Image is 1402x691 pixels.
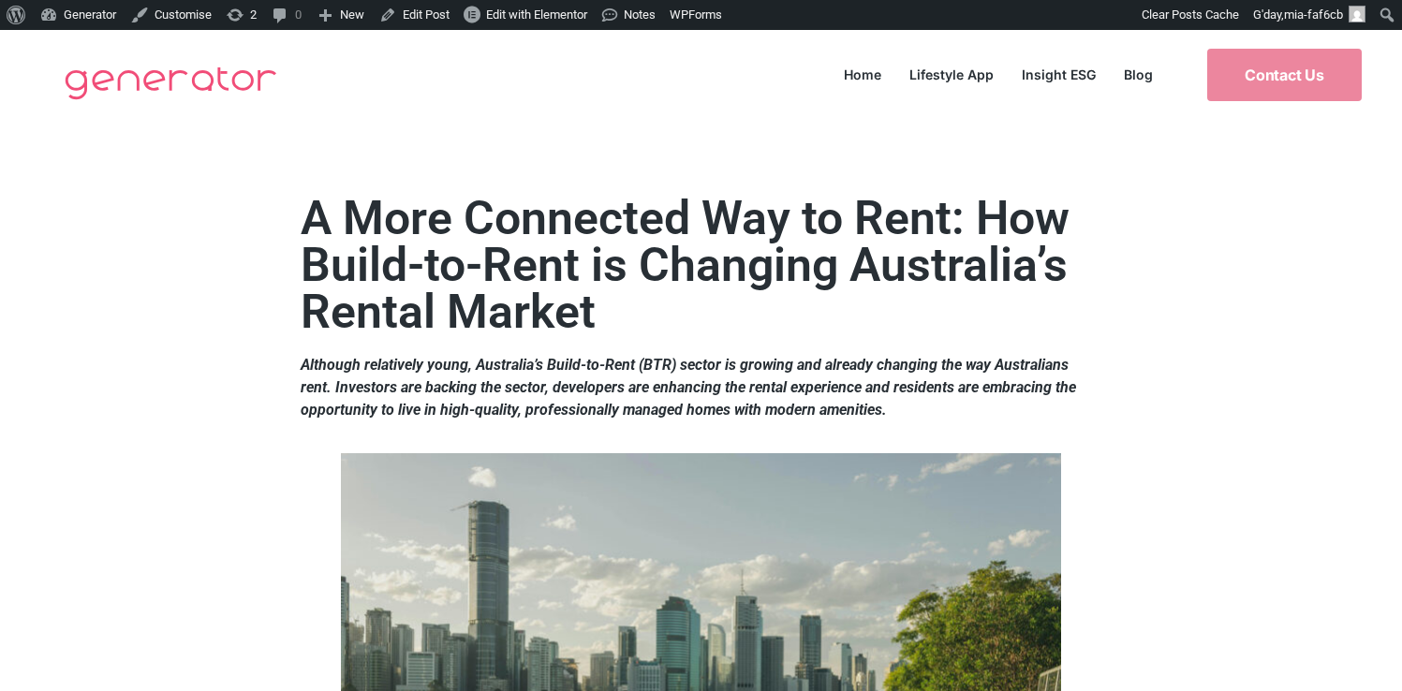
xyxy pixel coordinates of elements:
a: Insight ESG [1008,62,1110,87]
a: Home [830,62,895,87]
a: Lifestyle App [895,62,1008,87]
span: Edit with Elementor [486,7,587,22]
span: mia-faf6cb [1284,7,1343,22]
a: Contact Us [1207,49,1362,101]
a: Blog [1110,62,1167,87]
span: Contact Us [1245,67,1324,82]
h2: A More Connected Way to Rent: How Build-to-Rent is Changing Australia’s Rental Market [301,195,1101,335]
nav: Menu [830,62,1167,87]
strong: Although relatively young, Australia’s Build-to-Rent (BTR) sector is growing and already changing... [301,356,1076,419]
